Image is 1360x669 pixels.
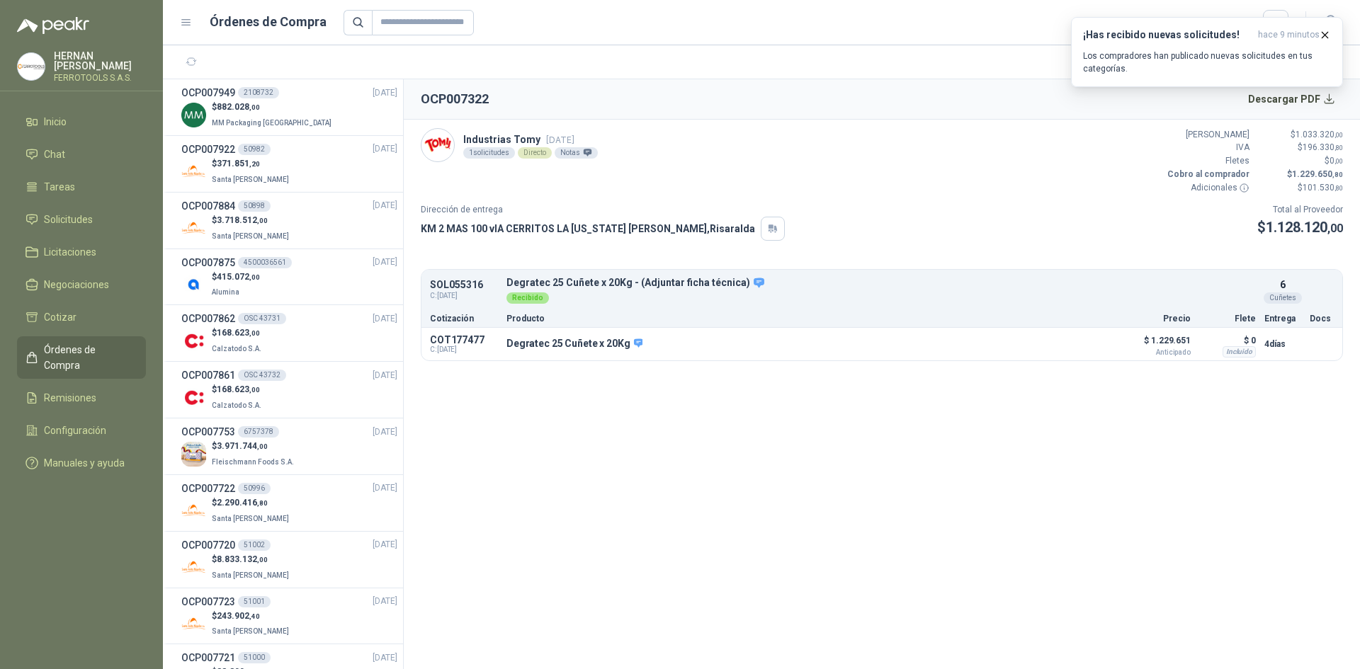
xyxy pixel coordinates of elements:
[1258,168,1343,181] p: $
[212,515,289,522] span: Santa [PERSON_NAME]
[257,217,268,224] span: ,00
[181,85,397,130] a: OCP0079492108732[DATE] Company Logo$882.028,00MM Packaging [GEOGRAPHIC_DATA]
[430,314,498,323] p: Cotización
[181,103,206,127] img: Company Logo
[212,232,289,240] span: Santa [PERSON_NAME]
[249,612,260,620] span: ,40
[217,272,260,282] span: 415.072
[217,102,260,112] span: 882.028
[44,342,132,373] span: Órdenes de Compra
[212,157,292,171] p: $
[1264,336,1301,353] p: 4 días
[1332,171,1343,178] span: ,80
[181,142,397,186] a: OCP00792250982[DATE] Company Logo$371.851,20Santa [PERSON_NAME]
[17,304,146,331] a: Cotizar
[373,256,397,269] span: [DATE]
[181,481,235,496] h3: OCP007722
[17,384,146,411] a: Remisiones
[181,142,235,157] h3: OCP007922
[249,329,260,337] span: ,00
[238,313,286,324] div: OSC 43731
[181,255,235,270] h3: OCP007875
[44,455,125,471] span: Manuales y ayuda
[1164,168,1249,181] p: Cobro al comprador
[212,496,292,510] p: $
[421,221,755,236] p: KM 2 MAS 100 vIA CERRITOS LA [US_STATE] [PERSON_NAME] , Risaralda
[181,367,235,383] h3: OCP007861
[181,385,206,410] img: Company Logo
[373,481,397,495] span: [DATE]
[212,401,261,409] span: Calzatodo S.A.
[1083,50,1331,75] p: Los compradores han publicado nuevas solicitudes en tus categorías.
[17,17,89,34] img: Logo peakr
[257,556,268,564] span: ,00
[1120,314,1191,323] p: Precio
[217,611,260,621] span: 243.902
[212,326,264,340] p: $
[373,199,397,212] span: [DATE]
[54,51,146,71] p: HERNAN [PERSON_NAME]
[181,537,397,582] a: OCP00772051002[DATE] Company Logo$8.833.132,00Santa [PERSON_NAME]
[217,384,260,394] span: 168.623
[373,369,397,382] span: [DATE]
[17,271,146,298] a: Negociaciones
[373,86,397,100] span: [DATE]
[181,328,206,353] img: Company Logo
[17,173,146,200] a: Tareas
[212,270,260,284] p: $
[1257,203,1343,217] p: Total al Proveedor
[257,499,268,507] span: ,80
[430,345,498,354] span: C: [DATE]
[238,652,271,663] div: 51000
[181,367,397,412] a: OCP007861OSC 43732[DATE] Company Logo$168.623,00Calzatodo S.A.
[1334,131,1343,139] span: ,00
[1199,332,1256,349] p: $ 0
[238,87,279,98] div: 2108732
[430,334,498,345] p: COT177477
[238,257,292,268] div: 4500036561
[1330,156,1343,166] span: 0
[238,596,271,607] div: 51001
[257,442,268,450] span: ,00
[17,417,146,444] a: Configuración
[181,442,206,467] img: Company Logo
[217,159,260,168] span: 371.851
[17,450,146,476] a: Manuales y ayuda
[1240,85,1344,113] button: Descargar PDF
[212,288,239,296] span: Alumina
[249,386,260,394] span: ,00
[1258,181,1343,195] p: $
[212,214,292,227] p: $
[463,147,515,159] div: 1 solicitudes
[1280,277,1286,292] p: 6
[181,424,397,469] a: OCP0077536757378[DATE] Company Logo$3.971.744,00Fleischmann Foods S.A.
[54,74,146,82] p: FERROTOOLS S.A.S.
[1164,154,1249,168] p: Fletes
[1327,222,1343,235] span: ,00
[373,142,397,156] span: [DATE]
[1310,314,1334,323] p: Docs
[44,244,96,260] span: Licitaciones
[1164,128,1249,142] p: [PERSON_NAME]
[212,383,264,396] p: $
[217,328,260,338] span: 168.623
[181,594,235,610] h3: OCP007723
[44,309,76,325] span: Cotizar
[373,425,397,439] span: [DATE]
[421,203,785,217] p: Dirección de entrega
[181,537,235,553] h3: OCP007720
[1164,181,1249,195] p: Adicionales
[430,290,498,302] span: C: [DATE]
[1334,144,1343,151] span: ,80
[1083,29,1252,41] h3: ¡Has recibido nuevas solicitudes!
[249,273,260,281] span: ,00
[181,85,235,101] h3: OCP007949
[44,147,65,162] span: Chat
[546,135,574,145] span: [DATE]
[17,108,146,135] a: Inicio
[1264,292,1302,304] div: Cuñetes
[44,179,75,195] span: Tareas
[17,239,146,265] a: Licitaciones
[1303,142,1343,152] span: 196.330
[44,390,96,406] span: Remisiones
